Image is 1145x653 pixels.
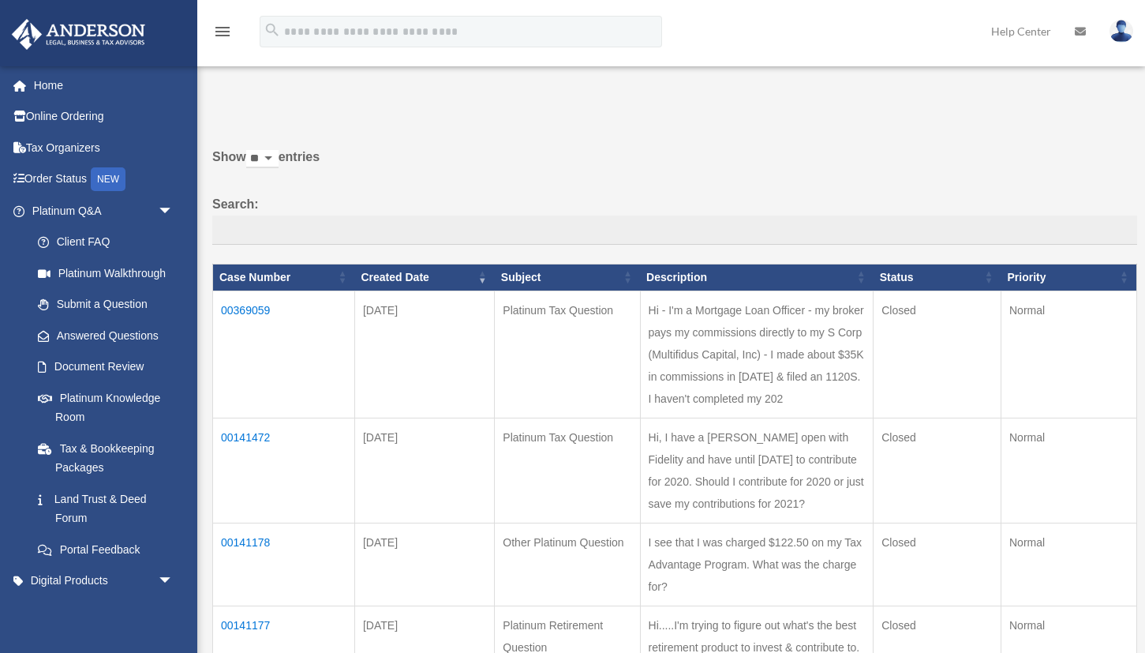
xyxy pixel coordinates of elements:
td: Platinum Tax Question [495,418,640,523]
th: Case Number: activate to sort column ascending [213,265,355,291]
a: Client FAQ [22,227,189,258]
td: Hi - I'm a Mortgage Loan Officer - my broker pays my commissions directly to my S Corp (Multifidu... [640,291,874,418]
th: Created Date: activate to sort column ascending [354,265,494,291]
a: Land Trust & Deed Forum [22,483,189,534]
td: 00141178 [213,523,355,606]
a: Order StatusNEW [11,163,197,196]
th: Description: activate to sort column ascending [640,265,874,291]
a: menu [213,28,232,41]
td: [DATE] [354,291,494,418]
td: Platinum Tax Question [495,291,640,418]
td: [DATE] [354,523,494,606]
td: Closed [874,523,1001,606]
label: Search: [212,193,1137,246]
td: 00141472 [213,418,355,523]
td: Closed [874,418,1001,523]
span: arrow_drop_down [158,195,189,227]
a: Online Ordering [11,101,197,133]
td: Normal [1001,291,1137,418]
a: Platinum Knowledge Room [22,382,189,433]
th: Priority: activate to sort column ascending [1001,265,1137,291]
td: Other Platinum Question [495,523,640,606]
a: Platinum Walkthrough [22,257,189,289]
select: Showentries [246,150,279,168]
td: Normal [1001,418,1137,523]
td: Hi, I have a [PERSON_NAME] open with Fidelity and have until [DATE] to contribute for 2020. Shoul... [640,418,874,523]
a: Answered Questions [22,320,181,351]
td: Closed [874,291,1001,418]
td: 00369059 [213,291,355,418]
th: Status: activate to sort column ascending [874,265,1001,291]
a: Tax Organizers [11,132,197,163]
input: Search: [212,216,1137,246]
a: Home [11,69,197,101]
img: Anderson Advisors Platinum Portal [7,19,150,50]
a: Portal Feedback [22,534,189,565]
td: I see that I was charged $122.50 on my Tax Advantage Program. What was the charge for? [640,523,874,606]
a: Tax & Bookkeeping Packages [22,433,189,483]
a: Digital Productsarrow_drop_down [11,565,197,597]
a: My Entitiesarrow_drop_down [11,596,197,628]
i: search [264,21,281,39]
a: Document Review [22,351,189,383]
span: arrow_drop_down [158,565,189,598]
div: NEW [91,167,125,191]
i: menu [213,22,232,41]
td: [DATE] [354,418,494,523]
span: arrow_drop_down [158,596,189,629]
a: Platinum Q&Aarrow_drop_down [11,195,189,227]
a: Submit a Question [22,289,189,321]
th: Subject: activate to sort column ascending [495,265,640,291]
img: User Pic [1109,20,1133,43]
label: Show entries [212,146,1137,184]
td: Normal [1001,523,1137,606]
